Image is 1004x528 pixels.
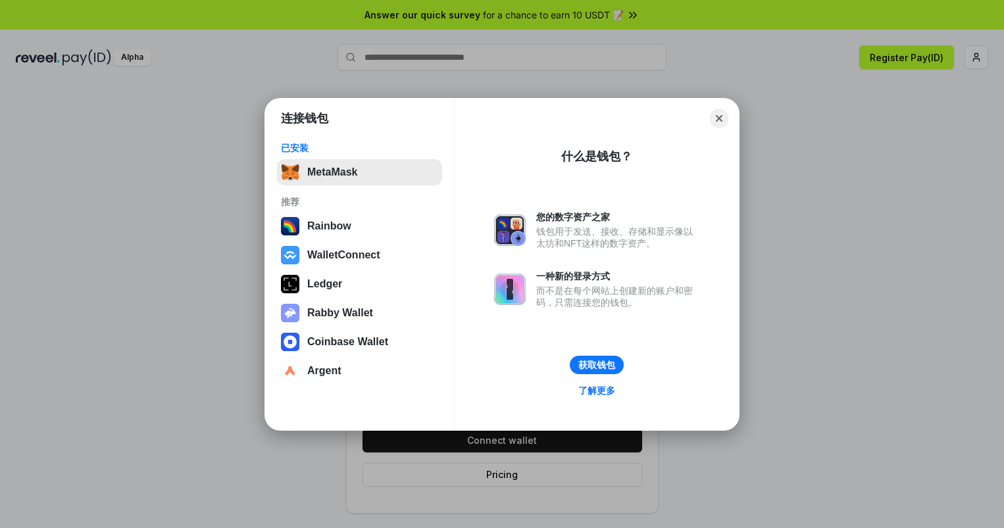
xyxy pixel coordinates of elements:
div: 而不是在每个网站上创建新的账户和密码，只需连接您的钱包。 [536,285,699,308]
div: 了解更多 [578,385,615,396]
button: MetaMask [277,159,442,185]
button: Coinbase Wallet [277,329,442,355]
button: Rabby Wallet [277,300,442,326]
div: WalletConnect [307,249,380,261]
div: Ledger [307,278,342,290]
div: MetaMask [307,166,357,178]
div: Coinbase Wallet [307,336,388,348]
button: Rainbow [277,213,442,239]
img: svg+xml,%3Csvg%20fill%3D%22none%22%20height%3D%2233%22%20viewBox%3D%220%200%2035%2033%22%20width%... [281,163,299,181]
img: svg+xml,%3Csvg%20xmlns%3D%22http%3A%2F%2Fwww.w3.org%2F2000%2Fsvg%22%20width%3D%2228%22%20height%3... [281,275,299,293]
button: WalletConnect [277,242,442,268]
div: 一种新的登录方式 [536,270,699,282]
img: svg+xml,%3Csvg%20width%3D%2228%22%20height%3D%2228%22%20viewBox%3D%220%200%2028%2028%22%20fill%3D... [281,246,299,264]
div: Argent [307,365,341,377]
div: Rainbow [307,220,351,232]
div: Rabby Wallet [307,307,373,319]
img: svg+xml,%3Csvg%20xmlns%3D%22http%3A%2F%2Fwww.w3.org%2F2000%2Fsvg%22%20fill%3D%22none%22%20viewBox... [494,274,526,305]
h1: 连接钱包 [281,110,328,126]
div: 您的数字资产之家 [536,211,699,223]
button: Ledger [277,271,442,297]
img: svg+xml,%3Csvg%20width%3D%2228%22%20height%3D%2228%22%20viewBox%3D%220%200%2028%2028%22%20fill%3D... [281,333,299,351]
button: Argent [277,358,442,384]
a: 了解更多 [570,382,623,399]
div: 钱包用于发送、接收、存储和显示像以太坊和NFT这样的数字资产。 [536,226,699,249]
img: svg+xml,%3Csvg%20width%3D%2228%22%20height%3D%2228%22%20viewBox%3D%220%200%2028%2028%22%20fill%3D... [281,362,299,380]
img: svg+xml,%3Csvg%20width%3D%22120%22%20height%3D%22120%22%20viewBox%3D%220%200%20120%20120%22%20fil... [281,217,299,235]
div: 已安装 [281,142,438,154]
div: 推荐 [281,196,438,208]
div: 获取钱包 [578,359,615,371]
img: svg+xml,%3Csvg%20xmlns%3D%22http%3A%2F%2Fwww.w3.org%2F2000%2Fsvg%22%20fill%3D%22none%22%20viewBox... [281,304,299,322]
button: 获取钱包 [570,356,624,374]
img: svg+xml,%3Csvg%20xmlns%3D%22http%3A%2F%2Fwww.w3.org%2F2000%2Fsvg%22%20fill%3D%22none%22%20viewBox... [494,214,526,246]
button: Close [710,109,728,128]
div: 什么是钱包？ [561,149,632,164]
